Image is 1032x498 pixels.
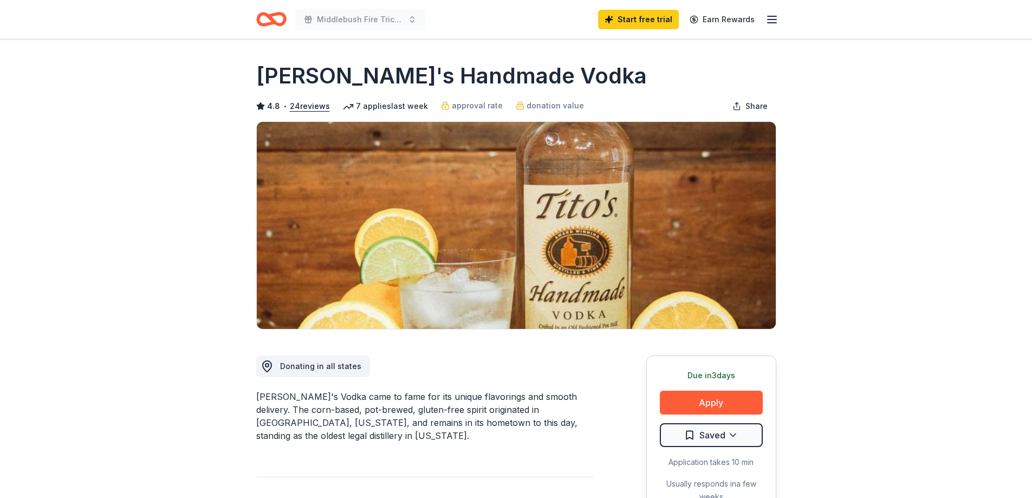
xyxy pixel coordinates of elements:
a: approval rate [441,99,503,112]
span: Middlebush Fire Tricky Tray [317,13,404,26]
a: Earn Rewards [683,10,761,29]
button: Saved [660,423,763,447]
a: donation value [516,99,584,112]
button: Middlebush Fire Tricky Tray [295,9,425,30]
button: 24reviews [290,100,330,113]
span: 4.8 [267,100,280,113]
span: donation value [527,99,584,112]
div: Application takes 10 min [660,456,763,469]
img: Image for Tito's Handmade Vodka [257,122,776,329]
span: • [283,102,287,111]
span: approval rate [452,99,503,112]
button: Apply [660,391,763,415]
div: 7 applies last week [343,100,428,113]
div: [PERSON_NAME]'s Vodka came to fame for its unique flavorings and smooth delivery. The corn-based,... [256,390,594,442]
span: Donating in all states [280,361,361,371]
a: Start free trial [598,10,679,29]
h1: [PERSON_NAME]'s Handmade Vodka [256,61,647,91]
span: Share [745,100,768,113]
div: Due in 3 days [660,369,763,382]
button: Share [724,95,776,117]
span: Saved [699,428,725,442]
a: Home [256,7,287,32]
